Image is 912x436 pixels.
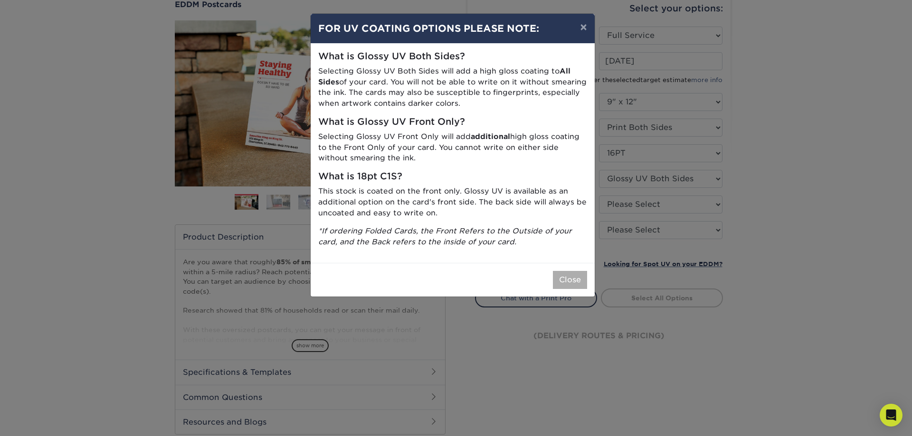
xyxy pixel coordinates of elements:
button: Close [553,271,587,289]
h4: FOR UV COATING OPTIONS PLEASE NOTE: [318,21,587,36]
h5: What is Glossy UV Both Sides? [318,51,587,62]
strong: additional [471,132,510,141]
div: Open Intercom Messenger [880,404,902,427]
button: × [572,14,594,40]
h5: What is Glossy UV Front Only? [318,117,587,128]
h5: What is 18pt C1S? [318,171,587,182]
p: Selecting Glossy UV Both Sides will add a high gloss coating to of your card. You will not be abl... [318,66,587,109]
p: Selecting Glossy UV Front Only will add high gloss coating to the Front Only of your card. You ca... [318,131,587,164]
i: *If ordering Folded Cards, the Front Refers to the Outside of your card, and the Back refers to t... [318,226,572,246]
strong: All Sides [318,66,570,86]
p: This stock is coated on the front only. Glossy UV is available as an additional option on the car... [318,186,587,218]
